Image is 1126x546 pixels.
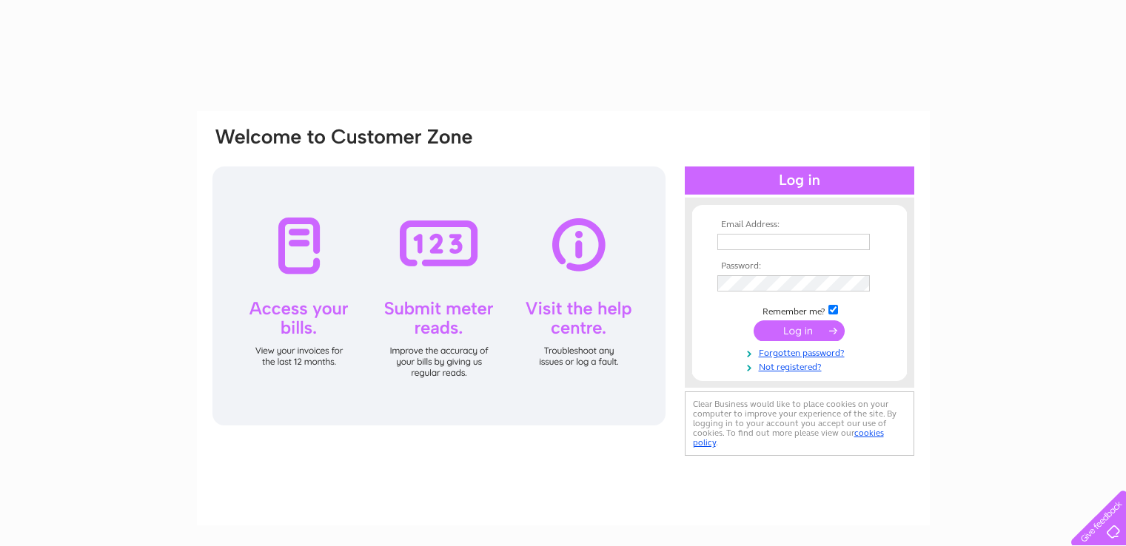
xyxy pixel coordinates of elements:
a: Forgotten password? [717,345,885,359]
input: Submit [754,320,845,341]
th: Password: [714,261,885,272]
td: Remember me? [714,303,885,317]
a: cookies policy [693,428,884,448]
th: Email Address: [714,220,885,230]
div: Clear Business would like to place cookies on your computer to improve your experience of the sit... [685,391,914,456]
a: Not registered? [717,359,885,373]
